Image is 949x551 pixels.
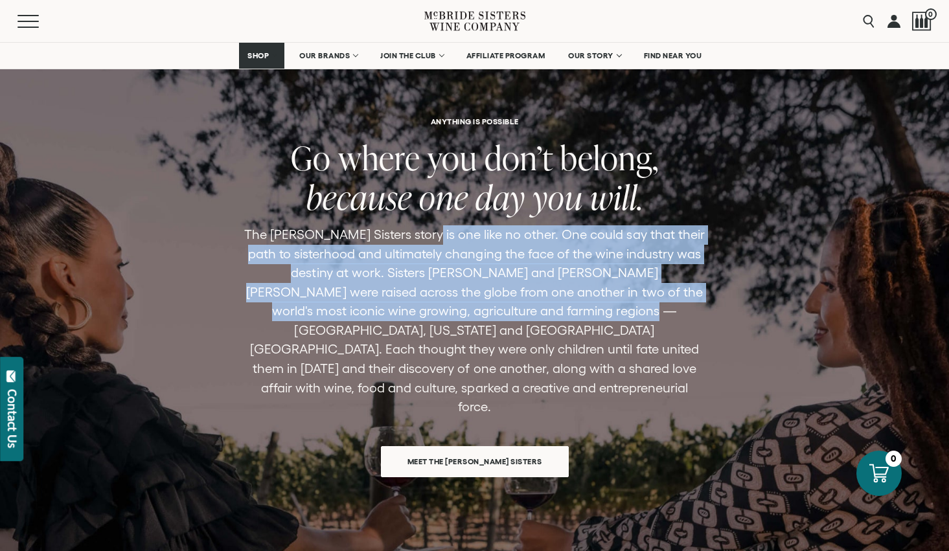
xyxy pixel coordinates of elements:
[338,135,420,180] span: where
[385,449,565,474] span: Meet the [PERSON_NAME] Sisters
[291,43,365,69] a: OUR BRANDS
[381,446,569,477] a: Meet the [PERSON_NAME] Sisters
[6,389,19,448] div: Contact Us
[247,51,269,60] span: SHOP
[239,43,284,69] a: SHOP
[428,135,477,180] span: you
[380,51,436,60] span: JOIN THE CLUB
[886,451,902,467] div: 0
[244,225,705,416] p: The [PERSON_NAME] Sisters story is one like no other. One could say that their path to sisterhood...
[590,175,643,219] span: will.
[635,43,711,69] a: FIND NEAR YOU
[291,135,331,180] span: Go
[419,175,468,219] span: one
[560,135,659,180] span: belong,
[532,175,583,219] span: you
[17,15,64,28] button: Mobile Menu Trigger
[372,43,452,69] a: JOIN THE CLUB
[644,51,702,60] span: FIND NEAR YOU
[568,51,613,60] span: OUR STORY
[306,175,412,219] span: because
[925,8,937,20] span: 0
[458,43,554,69] a: AFFILIATE PROGRAM
[299,51,350,60] span: OUR BRANDS
[431,117,519,126] h6: ANYTHING IS POSSIBLE
[560,43,629,69] a: OUR STORY
[485,135,553,180] span: don’t
[466,51,545,60] span: AFFILIATE PROGRAM
[475,175,525,219] span: day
